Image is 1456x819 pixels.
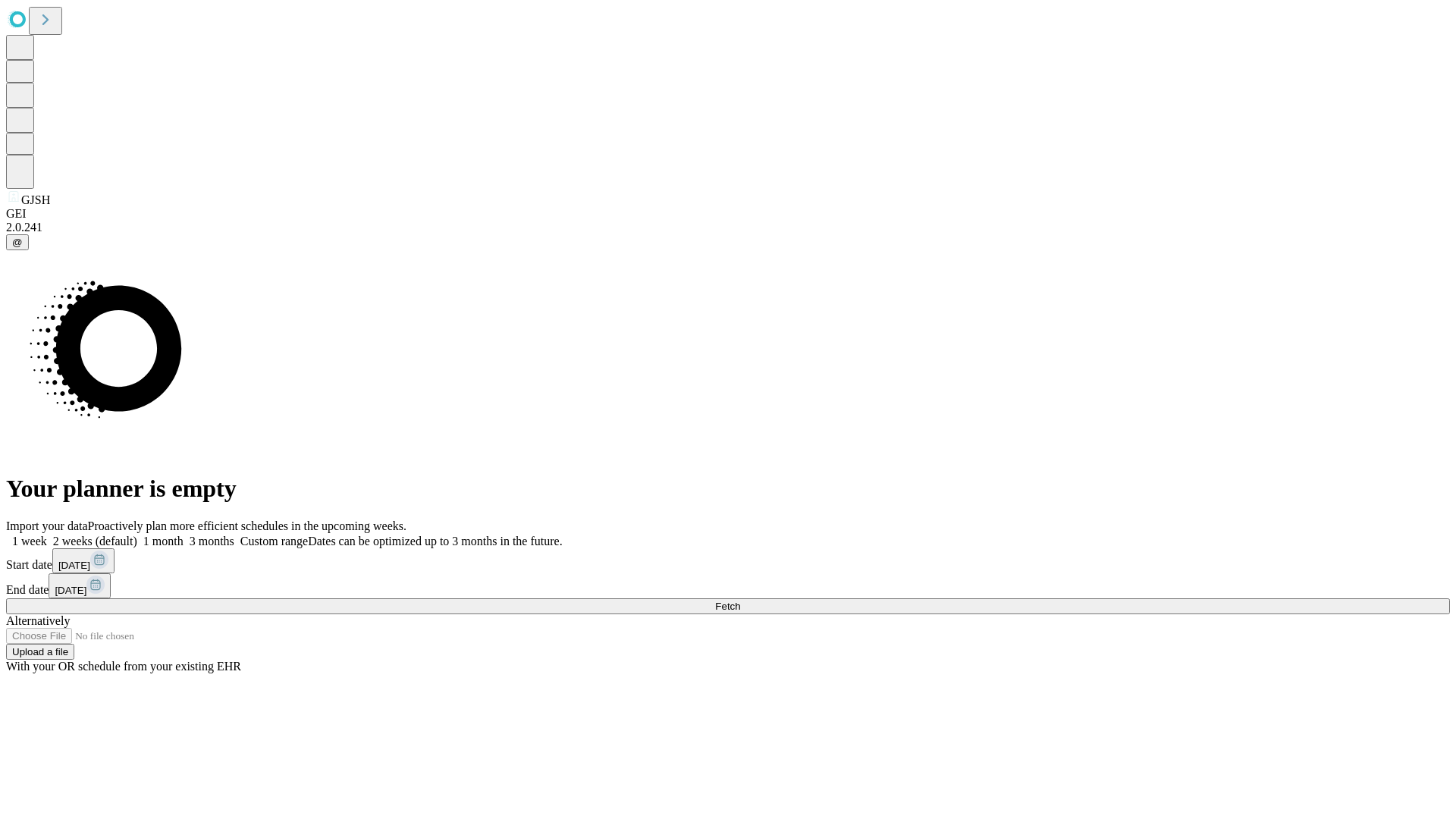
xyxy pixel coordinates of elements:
div: 2.0.241 [6,221,1450,234]
span: Fetch [715,601,740,612]
button: Upload a file [6,644,74,660]
span: Import your data [6,519,88,532]
span: Dates can be optimized up to 3 months in the future. [308,535,562,548]
span: [DATE] [55,585,86,596]
span: Alternatively [6,614,70,627]
span: @ [12,237,23,248]
div: GEI [6,207,1450,221]
span: GJSH [21,193,50,206]
span: With your OR schedule from your existing EHR [6,660,241,673]
span: Proactively plan more efficient schedules in the upcoming weeks. [88,519,406,532]
button: [DATE] [49,573,111,598]
div: Start date [6,548,1450,573]
h1: Your planner is empty [6,475,1450,503]
span: Custom range [240,535,308,548]
button: @ [6,234,29,250]
span: [DATE] [58,560,90,571]
span: 2 weeks (default) [53,535,137,548]
button: Fetch [6,598,1450,614]
span: 1 week [12,535,47,548]
span: 3 months [190,535,234,548]
span: 1 month [143,535,184,548]
button: [DATE] [52,548,115,573]
div: End date [6,573,1450,598]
